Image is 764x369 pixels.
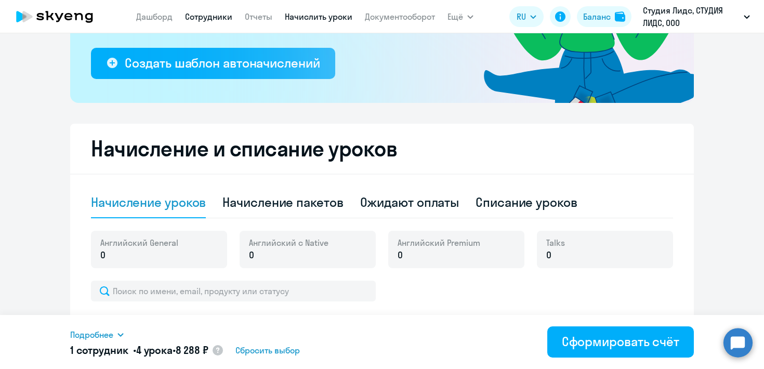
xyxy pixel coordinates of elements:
[643,4,740,29] p: Студия Лидс, СТУДИЯ ЛИДС, ООО
[476,194,577,210] div: Списание уроков
[285,11,352,22] a: Начислить уроки
[100,248,106,262] span: 0
[447,10,463,23] span: Ещё
[546,248,551,262] span: 0
[398,237,480,248] span: Английский Premium
[360,194,459,210] div: Ожидают оплаты
[583,10,611,23] div: Баланс
[547,326,694,358] button: Сформировать счёт
[136,344,173,357] span: 4 урока
[136,11,173,22] a: Дашборд
[91,281,376,301] input: Поиск по имени, email, продукту или статусу
[365,11,435,22] a: Документооборот
[235,344,300,357] span: Сбросить выбор
[577,6,631,27] button: Балансbalance
[222,194,343,210] div: Начисление пакетов
[509,6,544,27] button: RU
[185,11,232,22] a: Сотрудники
[546,237,565,248] span: Talks
[125,55,320,71] div: Создать шаблон автоначислений
[517,10,526,23] span: RU
[100,237,178,248] span: Английский General
[638,4,755,29] button: Студия Лидс, СТУДИЯ ЛИДС, ООО
[70,328,113,341] span: Подробнее
[615,11,625,22] img: balance
[245,11,272,22] a: Отчеты
[70,343,208,358] h5: 1 сотрудник • •
[176,344,208,357] span: 8 288 ₽
[562,333,679,350] div: Сформировать счёт
[91,136,673,161] h2: Начисление и списание уроков
[91,194,206,210] div: Начисление уроков
[91,48,335,79] button: Создать шаблон автоначислений
[447,6,473,27] button: Ещё
[249,248,254,262] span: 0
[249,237,328,248] span: Английский с Native
[398,248,403,262] span: 0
